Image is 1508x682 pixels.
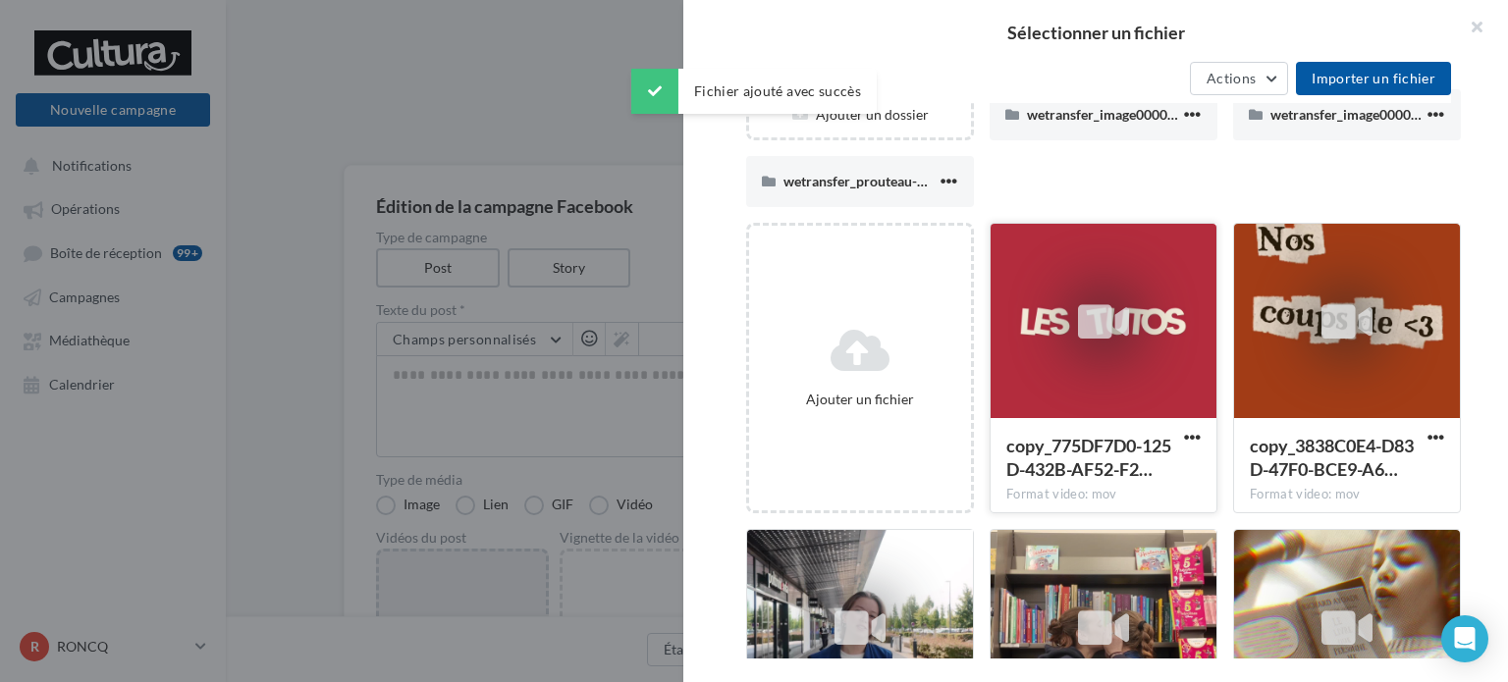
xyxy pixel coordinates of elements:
[1006,435,1171,480] span: copy_775DF7D0-125D-432B-AF52-F21464B31E73[1]
[1312,70,1435,86] span: Importer un fichier
[1207,70,1256,86] span: Actions
[1006,486,1201,503] div: Format video: mov
[1027,106,1321,123] span: wetransfer_image00001-jpeg_2024-10-01_1030
[1296,62,1451,95] button: Importer un fichier
[715,24,1477,41] h2: Sélectionner un fichier
[1250,435,1414,480] span: copy_3838C0E4-D83D-47F0-BCE9-A6E91500FE23[1]
[783,173,1059,189] span: wetransfer_prouteau-mov_2024-10-15_1341
[631,69,877,114] div: Fichier ajouté avec succès
[1441,615,1488,662] div: Open Intercom Messenger
[1190,62,1288,95] button: Actions
[757,390,963,409] div: Ajouter un fichier
[1250,486,1444,503] div: Format video: mov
